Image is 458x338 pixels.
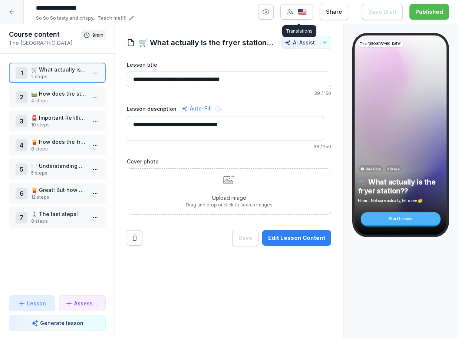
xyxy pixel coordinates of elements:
[313,144,319,149] span: 38
[326,8,342,16] div: Share
[358,198,443,203] p: Hmm... Not sure actually, let´s see 🤔
[16,115,27,127] div: 3
[31,218,86,225] p: 8 steps
[362,4,403,20] button: Save Draft
[16,212,27,223] div: 7
[320,4,348,20] button: Share
[16,91,27,103] div: 2
[127,61,332,69] label: Lesson title
[16,188,27,199] div: 6
[16,163,27,175] div: 5
[40,319,83,327] p: Generate lesson
[127,90,332,97] p: / 150
[314,90,320,96] span: 39
[31,146,86,152] p: 8 steps
[368,8,396,16] div: Save Draft
[9,315,106,331] button: Generate lesson
[31,114,86,122] p: 🚨 Important Refilling Duties!!!
[31,73,86,80] p: 2 steps
[9,63,106,83] div: 1🛒 What actually is the fryer station??2 steps
[31,210,86,218] p: 🚶‍♂️ The last steps!
[31,170,86,176] p: 5 steps
[31,162,86,170] p: 🍽️ Understanding The kitchen monitor
[9,111,106,131] div: 3🚨 Important Refilling Duties!!!10 steps
[180,104,213,113] div: Auto-Fill
[361,212,441,225] div: Start Lesson
[409,4,449,20] button: Published
[27,299,46,307] p: Lesson
[31,97,86,104] p: 4 steps
[9,159,106,179] div: 5🍽️ Understanding The kitchen monitor5 steps
[186,202,273,208] p: Drag and drop or click to search images
[262,230,331,246] button: Edit Lesson Content
[31,90,86,97] p: 🛤️ How does the station look?
[74,299,99,307] p: Assessment
[415,8,443,16] div: Published
[16,67,27,79] div: 1
[127,158,332,165] label: Cover photo
[232,230,258,246] button: Save
[36,14,126,22] p: So So So tasty and crispy... Teach me!!!!
[387,166,400,171] p: 2 Steps
[238,234,252,242] div: Save
[358,178,443,195] p: 🛒 What actually is the fryer station??
[298,9,307,16] img: us.svg
[268,234,325,242] div: Edit Lesson Content
[31,66,86,73] p: 🛒 What actually is the fryer station??
[360,41,401,46] p: The [GEOGRAPHIC_DATA]
[31,186,86,194] p: 🍟 Great! But how do we fry the fries?
[59,295,105,311] button: Assessment
[127,143,332,150] p: / 250
[92,32,103,39] p: 9 min
[16,139,27,151] div: 4
[9,39,81,47] p: The [GEOGRAPHIC_DATA]
[139,37,274,48] h1: 🛒 What actually is the fryer station??
[9,135,106,155] div: 4🍟 How does the fryer work?8 steps
[9,295,55,311] button: Lesson
[31,194,86,201] p: 12 steps
[31,122,86,128] p: 10 steps
[9,207,106,228] div: 7🚶‍♂️ The last steps!8 steps
[127,105,177,113] label: Lesson description
[282,25,316,37] div: Translations
[366,166,381,171] p: Due Date
[9,183,106,203] div: 6🍟 Great! But how do we fry the fries?12 steps
[31,138,86,146] p: 🍟 How does the fryer work?
[281,36,331,49] button: AI Assist
[127,230,142,246] button: Remove
[186,194,273,202] p: Upload image
[9,87,106,107] div: 2🛤️ How does the station look?4 steps
[9,30,81,39] h1: Course content
[285,39,328,46] div: AI Assist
